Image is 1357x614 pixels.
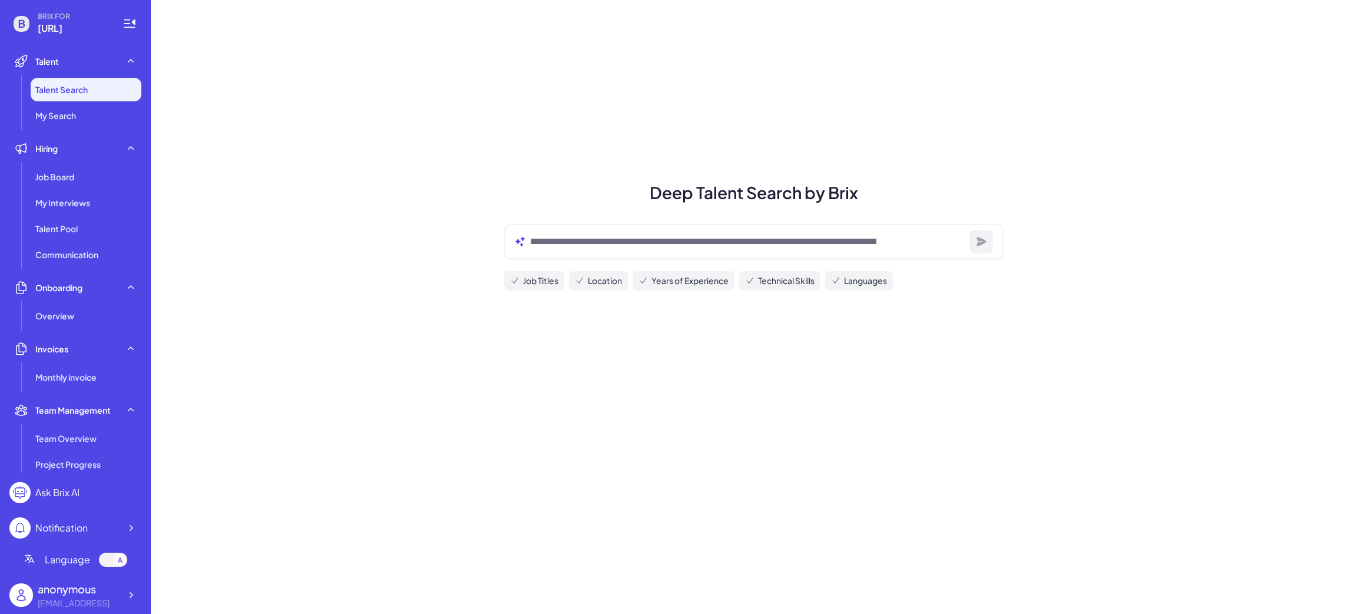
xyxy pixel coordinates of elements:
span: Thetahealth.ai [38,21,108,35]
span: Talent Search [35,84,88,95]
div: Notification [35,521,88,535]
span: Location [588,275,622,287]
span: Team Management [35,404,111,416]
span: Job Board [35,171,74,183]
div: anonymous [38,581,120,597]
span: Language [45,553,90,567]
span: Team Overview [35,433,97,444]
span: Talent Pool [35,223,78,235]
span: Invoices [35,343,68,355]
span: Hiring [35,143,58,154]
img: user_logo.png [9,583,33,607]
span: Talent [35,55,59,67]
span: Languages [844,275,887,287]
span: Onboarding [35,282,82,293]
div: Zifan.jiang@thetahealth.ai [38,597,120,609]
span: Monthly invoice [35,371,97,383]
span: Overview [35,310,74,322]
span: Project Progress [35,458,101,470]
span: Years of Experience [651,275,729,287]
div: Ask Brix AI [35,486,80,500]
span: My Search [35,110,76,121]
span: BRIX FOR [38,12,108,21]
span: Technical Skills [758,275,815,287]
h1: Deep Talent Search by Brix [490,180,1018,205]
span: My Interviews [35,197,90,209]
span: Job Titles [523,275,558,287]
span: Communication [35,249,98,260]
